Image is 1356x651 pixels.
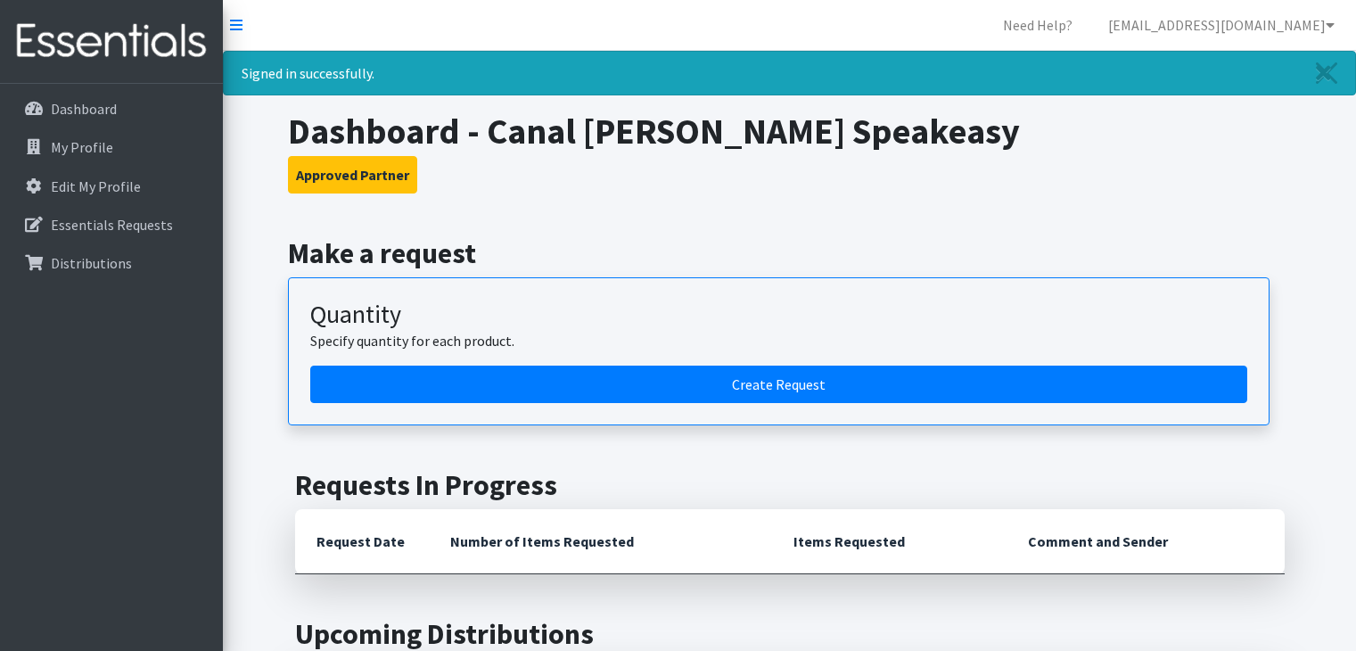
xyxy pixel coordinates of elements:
[1007,509,1284,574] th: Comment and Sender
[1298,52,1355,95] a: Close
[288,110,1291,152] h1: Dashboard - Canal [PERSON_NAME] Speakeasy
[772,509,1007,574] th: Items Requested
[51,254,132,272] p: Distributions
[288,236,1291,270] h2: Make a request
[51,138,113,156] p: My Profile
[51,100,117,118] p: Dashboard
[223,51,1356,95] div: Signed in successfully.
[429,509,773,574] th: Number of Items Requested
[7,207,216,243] a: Essentials Requests
[288,156,417,194] button: Approved Partner
[1094,7,1349,43] a: [EMAIL_ADDRESS][DOMAIN_NAME]
[51,216,173,234] p: Essentials Requests
[7,169,216,204] a: Edit My Profile
[295,468,1285,502] h2: Requests In Progress
[7,12,216,71] img: HumanEssentials
[295,617,1285,651] h2: Upcoming Distributions
[51,177,141,195] p: Edit My Profile
[7,91,216,127] a: Dashboard
[310,366,1247,403] a: Create a request by quantity
[989,7,1087,43] a: Need Help?
[7,245,216,281] a: Distributions
[310,330,1247,351] p: Specify quantity for each product.
[7,129,216,165] a: My Profile
[310,300,1247,330] h3: Quantity
[295,509,429,574] th: Request Date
